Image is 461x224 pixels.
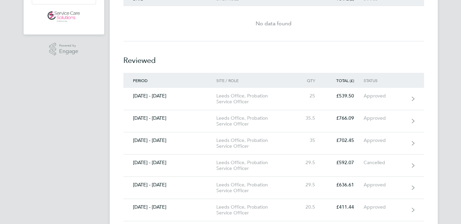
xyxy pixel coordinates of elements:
div: Cancelled [364,160,406,166]
div: Approved [364,204,406,210]
div: £411.44 [325,204,364,210]
div: 35 [295,137,325,143]
div: Approved [364,115,406,121]
span: Powered by [59,43,78,49]
div: [DATE] - [DATE] [123,160,217,166]
div: £702.45 [325,137,364,143]
div: Qty [295,78,325,83]
a: [DATE] - [DATE]Leeds Office, Probation Service Officer25£539.50Approved [123,88,424,110]
div: Leeds Office, Probation Service Officer [216,115,295,127]
div: Leeds Office, Probation Service Officer [216,204,295,216]
div: Total (£) [325,78,364,83]
div: Status [364,78,406,83]
div: 35.5 [295,115,325,121]
h2: Reviewed [123,41,424,73]
div: [DATE] - [DATE] [123,93,217,99]
div: [DATE] - [DATE] [123,204,217,210]
div: 20.5 [295,204,325,210]
div: 29.5 [295,160,325,166]
div: [DATE] - [DATE] [123,137,217,143]
a: [DATE] - [DATE]Leeds Office, Probation Service Officer35.5£766.09Approved [123,110,424,132]
div: Approved [364,137,406,143]
span: Period [133,78,148,83]
div: [DATE] - [DATE] [123,115,217,121]
span: Engage [59,49,78,54]
a: [DATE] - [DATE]Leeds Office, Probation Service Officer20.5£411.44Approved [123,199,424,221]
div: Approved [364,93,406,99]
div: Leeds Office, Probation Service Officer [216,137,295,149]
div: £539.50 [325,93,364,99]
div: Leeds Office, Probation Service Officer [216,182,295,194]
div: Approved [364,182,406,188]
a: [DATE] - [DATE]Leeds Office, Probation Service Officer29.5£636.61Approved [123,177,424,199]
div: £592.07 [325,160,364,166]
div: No data found [123,19,424,28]
a: Go to home page [32,11,96,22]
div: Site / Role [216,78,295,83]
div: [DATE] - [DATE] [123,182,217,188]
div: 25 [295,93,325,99]
div: 29.5 [295,182,325,188]
div: Leeds Office, Probation Service Officer [216,160,295,171]
a: [DATE] - [DATE]Leeds Office, Probation Service Officer35£702.45Approved [123,132,424,155]
a: Powered byEngage [49,43,78,56]
div: £636.61 [325,182,364,188]
img: servicecare-logo-retina.png [48,11,80,22]
div: Leeds Office, Probation Service Officer [216,93,295,105]
div: £766.09 [325,115,364,121]
a: [DATE] - [DATE]Leeds Office, Probation Service Officer29.5£592.07Cancelled [123,155,424,177]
